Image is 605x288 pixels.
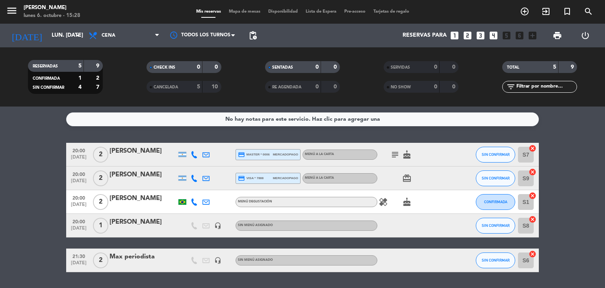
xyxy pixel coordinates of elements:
span: mercadopago [273,176,298,181]
i: add_circle_outline [520,7,529,16]
div: [PERSON_NAME] [109,146,176,156]
i: turned_in_not [562,7,572,16]
div: [PERSON_NAME] [109,193,176,204]
i: search [584,7,593,16]
div: lunes 6. octubre - 15:28 [24,12,80,20]
i: cancel [529,215,536,223]
i: looks_5 [501,30,512,41]
i: cancel [529,192,536,200]
strong: 5 [553,64,556,70]
span: SERVIDAS [391,65,410,69]
span: 2 [93,194,108,210]
i: add_box [527,30,538,41]
div: [PERSON_NAME] [109,217,176,227]
strong: 1 [78,75,82,81]
span: SENTADAS [272,65,293,69]
strong: 0 [315,84,319,90]
i: cancel [529,168,536,176]
strong: 0 [452,84,457,90]
strong: 0 [334,84,338,90]
strong: 0 [197,64,200,70]
i: subject [390,150,400,159]
i: credit_card [238,151,245,158]
i: filter_list [506,82,516,92]
div: [PERSON_NAME] [24,4,80,12]
span: Mis reservas [192,9,225,14]
strong: 0 [215,64,219,70]
i: credit_card [238,175,245,182]
span: Cena [102,33,115,38]
span: Mapa de mesas [225,9,264,14]
strong: 4 [78,84,82,90]
span: Sin menú asignado [238,224,273,227]
span: Sin menú asignado [238,258,273,262]
span: SIN CONFIRMAR [482,176,510,180]
span: MENÚ A LA CARTA [305,153,334,156]
span: CHECK INS [154,65,175,69]
i: healing [379,197,388,207]
span: NO SHOW [391,85,411,89]
strong: 5 [197,84,200,90]
span: TOTAL [507,65,519,69]
i: cake [402,197,412,207]
strong: 0 [434,84,437,90]
span: CONFIRMADA [484,200,507,204]
span: [DATE] [69,178,89,187]
span: 20:00 [69,169,89,178]
span: [DATE] [69,260,89,269]
span: 20:00 [69,217,89,226]
span: 1 [93,218,108,234]
span: 21:30 [69,251,89,260]
strong: 0 [434,64,437,70]
span: visa * 7888 [238,175,264,182]
i: cancel [529,250,536,258]
i: looks_3 [475,30,486,41]
i: looks_4 [488,30,499,41]
i: looks_6 [514,30,525,41]
i: card_giftcard [402,174,412,183]
span: 20:00 [69,193,89,202]
strong: 0 [452,64,457,70]
span: pending_actions [248,31,258,40]
div: LOG OUT [571,24,599,47]
span: 2 [93,147,108,163]
span: [DATE] [69,155,89,164]
i: [DATE] [6,27,48,44]
span: master * 0006 [238,151,270,158]
span: SIN CONFIRMAR [33,86,64,90]
strong: 9 [96,63,101,69]
i: power_settings_new [581,31,590,40]
span: CANCELADA [154,85,178,89]
i: menu [6,5,18,17]
i: headset_mic [214,222,221,229]
i: headset_mic [214,257,221,264]
span: SIN CONFIRMAR [482,223,510,228]
input: Filtrar por nombre... [516,82,577,91]
span: RESERVADAS [33,64,58,68]
strong: 5 [78,63,82,69]
i: looks_two [462,30,473,41]
span: [DATE] [69,202,89,211]
strong: 0 [334,64,338,70]
i: arrow_drop_down [73,31,83,40]
strong: 2 [96,75,101,81]
span: 20:00 [69,146,89,155]
span: CONFIRMADA [33,77,60,80]
i: looks_one [449,30,460,41]
span: SIN CONFIRMAR [482,258,510,262]
strong: 9 [571,64,575,70]
div: Max periodista [109,252,176,262]
span: RE AGENDADA [272,85,301,89]
i: cancel [529,144,536,152]
div: [PERSON_NAME] [109,170,176,180]
span: MENÚ DEGUSTACIÓN [238,200,272,203]
span: MENÚ A LA CARTA [305,176,334,180]
strong: 10 [212,84,219,90]
span: SIN CONFIRMAR [482,152,510,157]
strong: 0 [315,64,319,70]
span: Lista de Espera [302,9,340,14]
span: [DATE] [69,226,89,235]
div: No hay notas para este servicio. Haz clic para agregar una [225,115,380,124]
span: Reservas para [403,32,447,39]
strong: 7 [96,84,101,90]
